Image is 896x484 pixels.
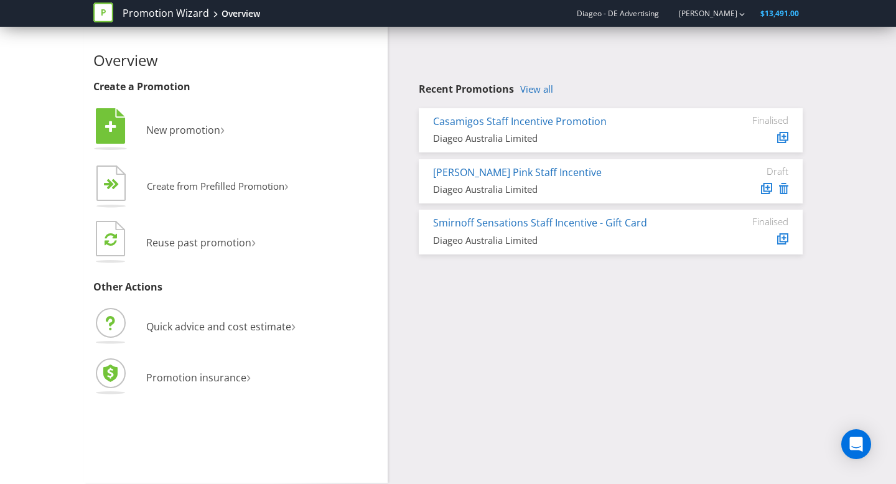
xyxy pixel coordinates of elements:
span: › [284,175,289,195]
span: › [246,366,251,386]
span: Reuse past promotion [146,236,251,249]
span: Recent Promotions [419,82,514,96]
a: Promotion insurance› [93,371,251,384]
a: Smirnoff Sensations Staff Incentive - Gift Card [433,216,647,230]
span: New promotion [146,123,220,137]
a: [PERSON_NAME] Pink Staff Incentive [433,165,602,179]
div: Finalised [714,216,788,227]
h3: Create a Promotion [93,81,378,93]
div: Open Intercom Messenger [841,429,871,459]
span: › [220,118,225,139]
h2: Overview [93,52,378,68]
h3: Other Actions [93,282,378,293]
span: › [291,315,296,335]
a: Promotion Wizard [123,6,209,21]
span: Quick advice and cost estimate [146,320,291,333]
div: Finalised [714,114,788,126]
span: $13,491.00 [760,8,799,19]
span: Promotion insurance [146,371,246,384]
a: Quick advice and cost estimate› [93,320,296,333]
div: Diageo Australia Limited [433,183,695,196]
tspan:  [105,232,117,246]
tspan:  [105,120,116,134]
span: › [251,231,256,251]
button: Create from Prefilled Promotion› [93,162,289,212]
div: Diageo Australia Limited [433,132,695,145]
div: Draft [714,165,788,177]
span: Diageo - DE Advertising [577,8,659,19]
a: Casamigos Staff Incentive Promotion [433,114,607,128]
div: Diageo Australia Limited [433,234,695,247]
a: [PERSON_NAME] [666,8,737,19]
span: Create from Prefilled Promotion [147,180,284,192]
div: Overview [222,7,260,20]
a: View all [520,84,553,95]
tspan:  [111,179,119,190]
